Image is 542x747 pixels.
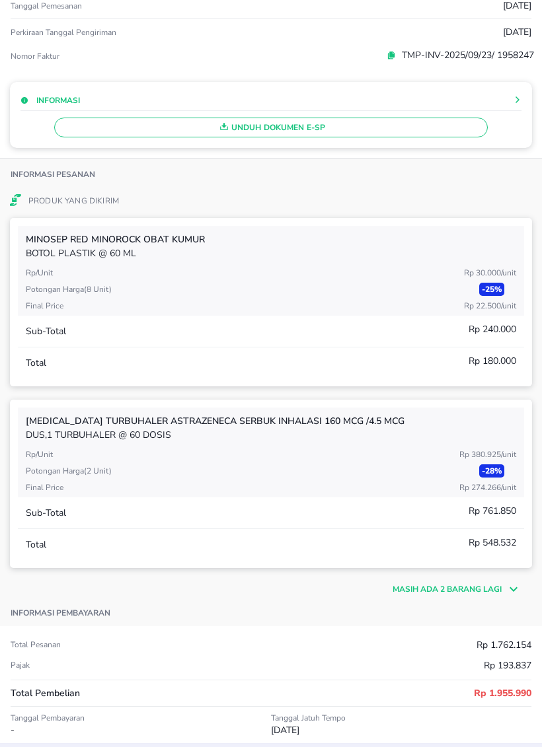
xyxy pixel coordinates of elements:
p: Rp 22.500 [464,300,516,312]
p: - 28 % [479,464,504,478]
p: Informasi pembayaran [11,608,110,618]
p: Rp 380.925 [459,448,516,460]
p: Rp 193.837 [484,658,531,672]
p: Tanggal Jatuh Tempo [271,713,531,723]
p: Tanggal Pembayaran [11,713,271,723]
p: Rp 1.762.154 [477,638,531,652]
p: - [11,723,271,737]
button: Informasi [20,94,80,106]
p: - 25 % [479,283,504,296]
p: Rp 274.266 [459,481,516,493]
p: Final Price [26,300,63,312]
p: Total Pembelian [11,686,80,700]
span: Unduh Dokumen e-SP [60,119,482,136]
p: Masih ada 2 barang lagi [393,583,502,595]
p: Perkiraan Tanggal Pengiriman [11,27,116,38]
span: / Unit [501,301,516,311]
p: Total [26,538,46,551]
span: / Unit [501,482,516,493]
p: Produk Yang Dikirim [28,194,119,207]
p: [DATE] [271,723,531,737]
p: [DATE] [503,25,531,39]
p: Sub-Total [26,324,66,338]
p: Rp 240.000 [469,322,516,336]
p: Sub-Total [26,506,66,520]
p: BOTOL PLASTIK @ 60 ML [26,246,516,260]
p: Rp 761.850 [469,504,516,518]
p: Informasi [36,94,80,106]
p: [MEDICAL_DATA] TURBUHALER AstraZeneca SERBUK INHALASI 160 MCG /4.5 MCG [26,414,516,428]
span: / Unit [501,449,516,460]
p: Rp/Unit [26,267,53,279]
p: Rp 30.000 [464,267,516,279]
button: Unduh Dokumen e-SP [54,118,488,137]
p: Potongan harga ( 8 Unit ) [26,283,112,295]
p: Potongan harga ( 2 Unit ) [26,465,112,477]
p: Tanggal pemesanan [11,1,82,11]
p: Informasi Pesanan [11,169,95,180]
p: Total [26,356,46,370]
p: Nomor faktur [11,51,184,61]
p: DUS,1 TURBUHALER @ 60 DOSIS [26,428,516,442]
p: TMP-INV-2025/09/23/ 1958247 [396,48,534,62]
span: / Unit [501,267,516,278]
p: Rp 1.955.990 [474,686,531,700]
p: MINOSEP RED Minorock OBAT KUMUR [26,232,516,246]
p: Pajak [11,660,30,670]
p: Total pesanan [11,639,61,650]
p: Final Price [26,481,63,493]
p: Rp 548.532 [469,536,516,550]
p: Rp/Unit [26,448,53,460]
p: Rp 180.000 [469,354,516,368]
